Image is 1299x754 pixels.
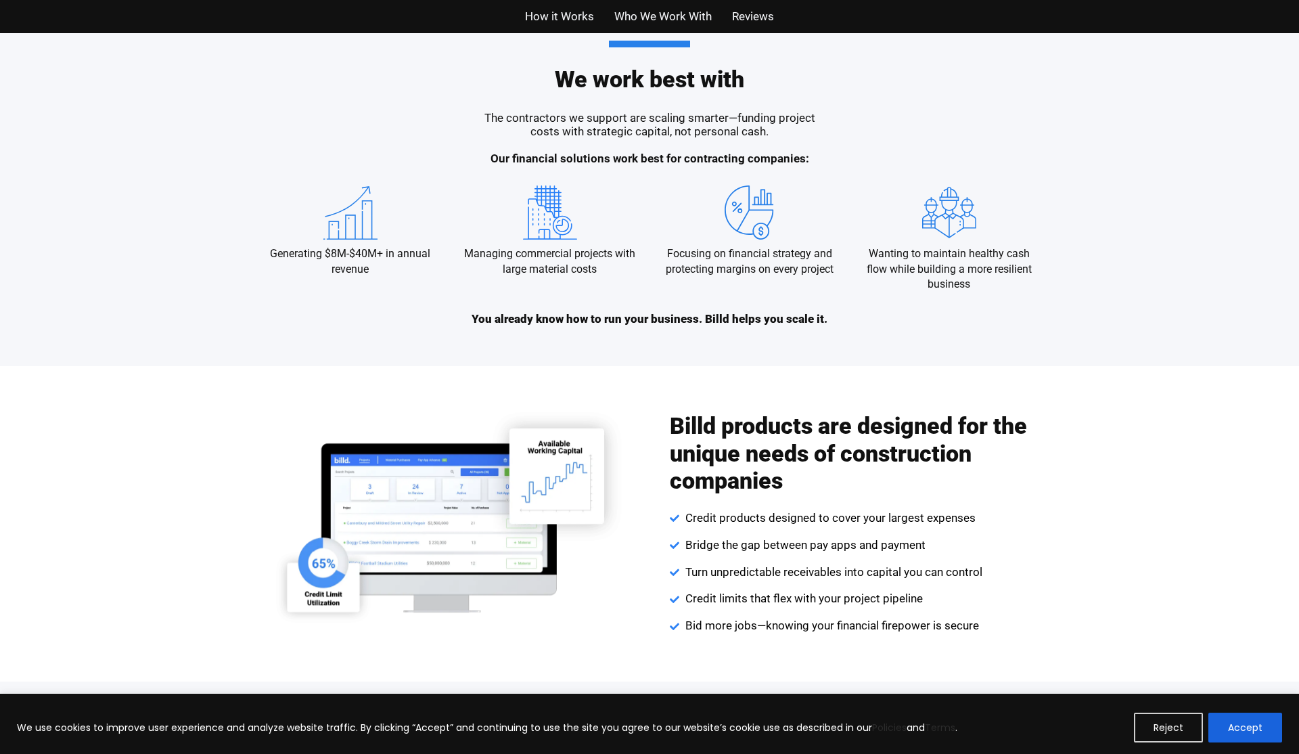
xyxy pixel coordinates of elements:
a: Reviews [732,7,774,26]
h2: We work best with [264,41,1035,91]
button: Reject [1134,713,1203,742]
span: Turn unpredictable receivables into capital you can control [682,564,982,581]
p: Wanting to maintain healthy cash flow while building a more resilient business [863,246,1035,292]
a: Terms [925,721,955,734]
p: Generating $8M-$40M+ in annual revenue [264,246,436,277]
span: Credit products designed to cover your largest expenses [682,510,976,527]
span: Credit limits that flex with your project pipeline [682,591,923,607]
p: Managing commercial projects with large material costs [463,246,636,277]
a: How it Works [525,7,594,26]
div: The contractors we support are scaling smarter—funding project costs with strategic capital, not ... [480,111,819,165]
p: Focusing on financial strategy and protecting margins on every project [663,246,836,277]
div: You already know how to run your business. Billd helps you scale it. [413,312,886,326]
h2: Billd products are designed for the unique needs of construction companies [670,412,1035,495]
a: Who We Work With [614,7,712,26]
b: Our financial solutions work best for contracting companies: [491,152,809,165]
span: Bridge the gap between pay apps and payment [682,537,926,554]
span: Bid more jobs—knowing your financial firepower is secure [682,618,979,634]
button: Accept [1208,713,1282,742]
p: We use cookies to improve user experience and analyze website traffic. By clicking “Accept” and c... [17,719,957,736]
a: Policies [872,721,907,734]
